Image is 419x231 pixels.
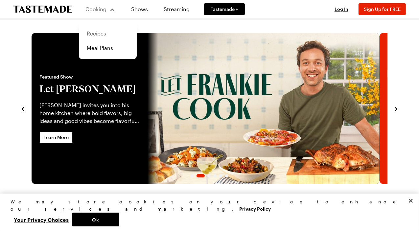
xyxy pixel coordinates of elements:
a: Learn More [39,131,73,143]
a: Meal Plans [83,41,133,55]
span: Go to slide 5 [219,174,222,177]
a: More information about your privacy, opens in a new tab [239,205,271,212]
p: [PERSON_NAME] invites you into his home kitchen where bold flavors, big ideas and good vibes beco... [39,101,140,125]
div: We may store cookies on your device to enhance our services and marketing. [11,198,403,213]
span: Go to slide 2 [197,174,205,177]
button: Log In [328,6,355,12]
span: Tastemade + [211,6,238,12]
button: Your Privacy Choices [11,213,72,226]
span: Sign Up for FREE [364,6,401,12]
span: Go to slide 4 [213,174,217,177]
div: Cooking [79,22,137,59]
div: Privacy [11,198,403,226]
button: Cooking [85,1,115,17]
button: Close [404,194,418,208]
a: Recipes [83,26,133,41]
span: Featured Show [39,74,140,80]
span: Go to slide 3 [207,174,211,177]
a: Tastemade + [204,3,245,15]
div: 2 / 6 [32,33,380,184]
button: Ok [72,213,119,226]
button: navigate to previous item [20,104,26,112]
span: Go to slide 6 [225,174,228,177]
h2: Let [PERSON_NAME] [39,83,140,95]
a: To Tastemade Home Page [13,6,72,13]
button: navigate to next item [393,104,399,112]
button: Sign Up for FREE [359,3,406,15]
span: Learn More [43,134,69,141]
span: Go to slide 1 [191,174,194,177]
span: Log In [335,6,348,12]
span: Cooking [86,6,107,12]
